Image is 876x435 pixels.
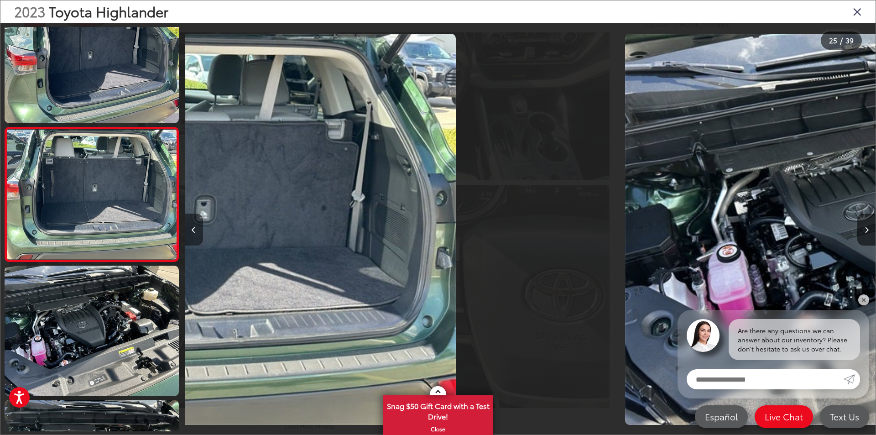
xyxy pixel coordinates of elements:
[839,37,844,44] span: /
[687,319,720,352] img: Agent profile photo
[853,5,862,17] i: Close gallery
[820,405,869,428] a: Text Us
[5,129,178,259] img: 2023 Toyota Highlander XLE
[3,264,180,398] img: 2023 Toyota Highlander XLE
[825,411,864,422] span: Text Us
[185,214,203,246] button: Previous image
[14,1,45,21] span: 2023
[687,369,844,389] input: Enter your message
[49,1,168,21] span: Toyota Highlander
[857,214,876,246] button: Next image
[695,405,748,428] a: Español
[384,396,492,424] span: Snag $50 Gift Card with a Test Drive!
[729,319,860,360] div: Are there any questions we can answer about our inventory? Please don't hesitate to ask us over c...
[755,405,813,428] a: Live Chat
[829,35,837,45] span: 25
[845,35,854,45] span: 39
[844,369,860,389] a: Submit
[760,411,808,422] span: Live Chat
[700,411,742,422] span: Español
